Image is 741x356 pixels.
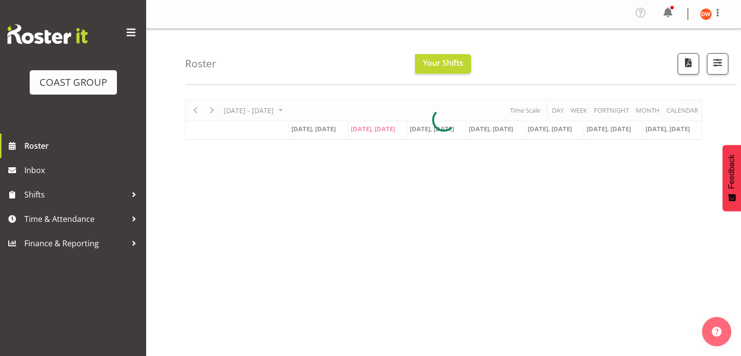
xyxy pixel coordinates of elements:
span: Shifts [24,187,127,202]
img: help-xxl-2.png [712,327,722,336]
img: david-wiseman11371.jpg [700,8,712,20]
button: Your Shifts [415,54,471,74]
span: Your Shifts [423,58,463,68]
span: Roster [24,138,141,153]
h4: Roster [185,58,216,69]
span: Feedback [727,155,736,189]
span: Inbox [24,163,141,178]
span: Time & Attendance [24,212,127,226]
button: Filter Shifts [707,53,728,75]
div: COAST GROUP [39,75,107,90]
span: Finance & Reporting [24,236,127,251]
img: Rosterit website logo [7,24,88,44]
button: Download a PDF of the roster according to the set date range. [678,53,699,75]
button: Feedback - Show survey [722,145,741,211]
